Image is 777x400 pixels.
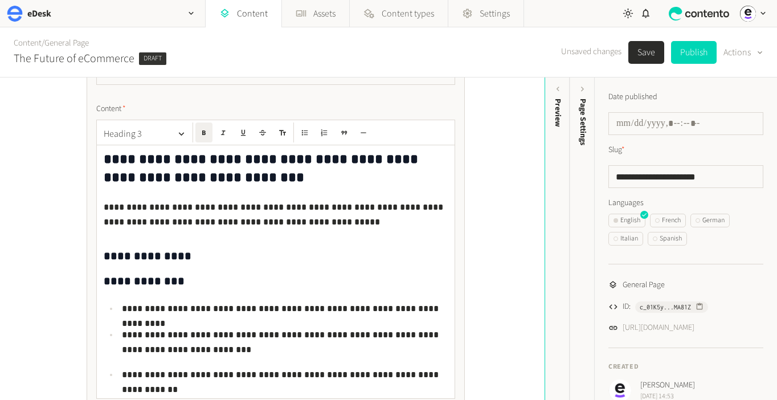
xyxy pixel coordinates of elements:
[608,197,763,209] label: Languages
[650,214,686,227] button: French
[640,302,691,312] span: c_01K5y...MA81Z
[723,41,763,64] button: Actions
[99,123,190,145] button: Heading 3
[608,144,625,156] label: Slug
[653,234,682,244] div: Spanish
[96,103,126,115] span: Content
[623,279,665,291] span: General Page
[577,99,589,145] span: Page Settings
[27,7,51,21] h2: eDesk
[608,91,657,103] label: Date published
[382,7,434,21] span: Content types
[740,6,756,22] img: Unni Nambiar
[42,37,44,49] span: /
[628,41,664,64] button: Save
[7,6,23,22] img: eDesk
[623,301,631,313] span: ID:
[671,41,717,64] button: Publish
[561,46,621,59] span: Unsaved changes
[608,362,763,372] h4: Created
[648,232,687,246] button: Spanish
[623,322,694,334] a: [URL][DOMAIN_NAME]
[480,7,510,21] span: Settings
[608,232,643,246] button: Italian
[44,37,89,49] a: General Page
[14,37,42,49] a: Content
[14,50,134,67] h2: The Future of eCommerce
[614,215,640,226] div: English
[614,234,638,244] div: Italian
[655,215,681,226] div: French
[552,99,564,127] div: Preview
[690,214,730,227] button: German
[640,379,695,391] span: [PERSON_NAME]
[608,214,645,227] button: English
[696,215,725,226] div: German
[635,301,708,313] button: c_01K5y...MA81Z
[139,52,166,65] span: Draft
